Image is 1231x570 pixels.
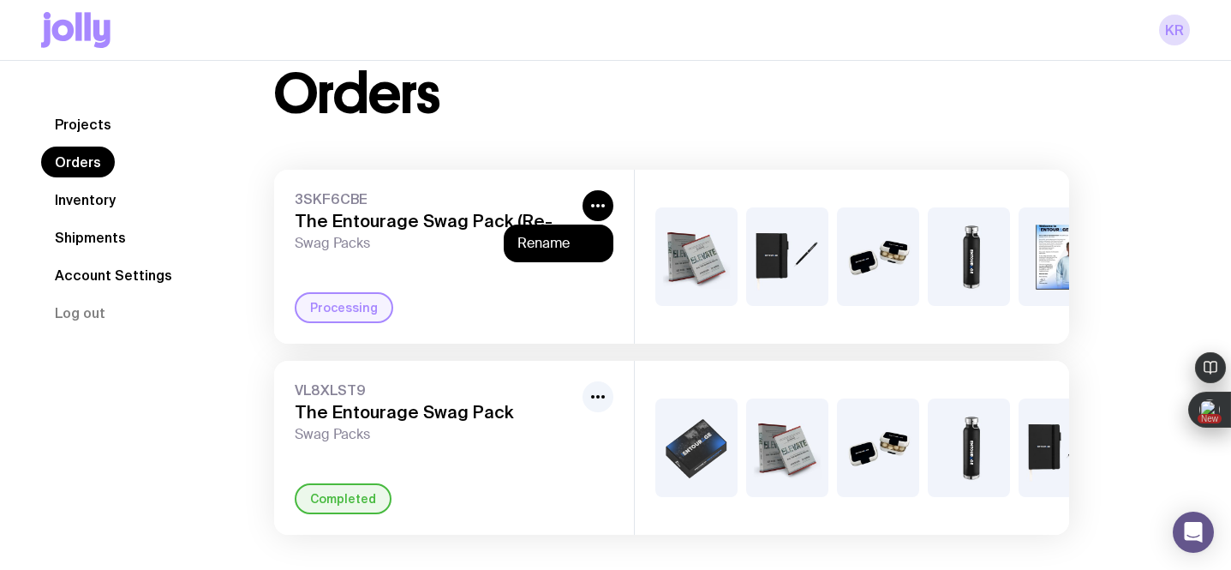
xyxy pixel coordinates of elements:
[274,67,439,122] h1: Orders
[41,109,125,140] a: Projects
[41,222,140,253] a: Shipments
[41,147,115,177] a: Orders
[1173,512,1214,553] div: Open Intercom Messenger
[295,483,391,514] div: Completed
[295,426,576,443] span: Swag Packs
[295,211,576,231] h3: The Entourage Swag Pack (Re-Order)
[295,235,576,252] span: Swag Packs
[295,190,576,207] span: 3SKF6CBE
[41,260,186,291] a: Account Settings
[41,184,129,215] a: Inventory
[295,292,393,323] div: Processing
[295,381,576,399] span: VL8XLST9
[295,402,576,423] h3: The Entourage Swag Pack
[517,235,600,252] button: Rename
[1159,15,1190,45] a: KR
[41,297,119,328] button: Log out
